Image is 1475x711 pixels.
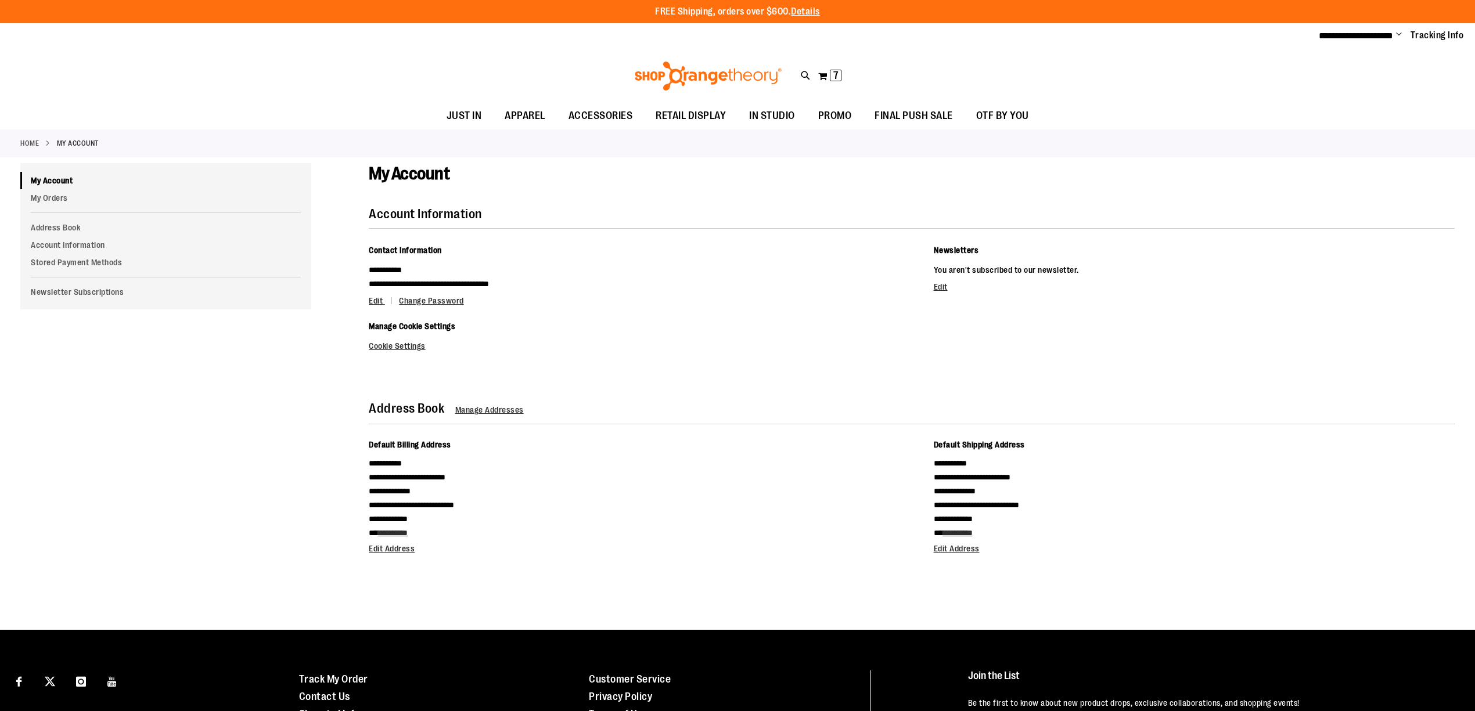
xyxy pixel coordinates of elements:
[9,670,29,691] a: Visit our Facebook page
[399,296,464,305] a: Change Password
[934,544,980,553] a: Edit Address
[102,670,123,691] a: Visit our Youtube page
[589,691,652,702] a: Privacy Policy
[435,103,494,129] a: JUST IN
[633,62,783,91] img: Shop Orangetheory
[45,676,55,687] img: Twitter
[299,691,350,702] a: Contact Us
[369,401,444,416] strong: Address Book
[505,103,545,129] span: APPAREL
[369,296,397,305] a: Edit
[20,236,311,254] a: Account Information
[968,670,1442,692] h4: Join the List
[40,670,60,691] a: Visit our X page
[968,697,1442,709] p: Be the first to know about new product drops, exclusive collaborations, and shopping events!
[557,103,645,129] a: ACCESSORIES
[57,138,99,149] strong: My Account
[737,103,807,129] a: IN STUDIO
[644,103,737,129] a: RETAIL DISPLAY
[791,6,820,17] a: Details
[965,103,1041,129] a: OTF BY YOU
[369,207,482,221] strong: Account Information
[20,138,39,149] a: Home
[455,405,524,414] a: Manage Addresses
[369,341,426,351] a: Cookie Settings
[976,103,1029,129] span: OTF BY YOU
[655,5,820,19] p: FREE Shipping, orders over $600.
[20,219,311,236] a: Address Book
[934,263,1455,277] p: You aren't subscribed to our newsletter.
[369,322,455,331] span: Manage Cookie Settings
[818,103,852,129] span: PROMO
[875,103,953,129] span: FINAL PUSH SALE
[20,172,311,189] a: My Account
[863,103,965,129] a: FINAL PUSH SALE
[934,246,979,255] span: Newsletters
[71,670,91,691] a: Visit our Instagram page
[369,544,415,553] a: Edit Address
[20,283,311,301] a: Newsletter Subscriptions
[934,440,1025,449] span: Default Shipping Address
[20,189,311,207] a: My Orders
[1411,29,1464,42] a: Tracking Info
[369,296,383,305] span: Edit
[807,103,864,129] a: PROMO
[749,103,795,129] span: IN STUDIO
[934,282,948,291] a: Edit
[447,103,482,129] span: JUST IN
[369,246,442,255] span: Contact Information
[589,673,671,685] a: Customer Service
[299,673,368,685] a: Track My Order
[369,440,451,449] span: Default Billing Address
[656,103,726,129] span: RETAIL DISPLAY
[493,103,557,129] a: APPAREL
[1396,30,1402,41] button: Account menu
[833,70,839,81] span: 7
[20,254,311,271] a: Stored Payment Methods
[369,164,449,183] span: My Account
[569,103,633,129] span: ACCESSORIES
